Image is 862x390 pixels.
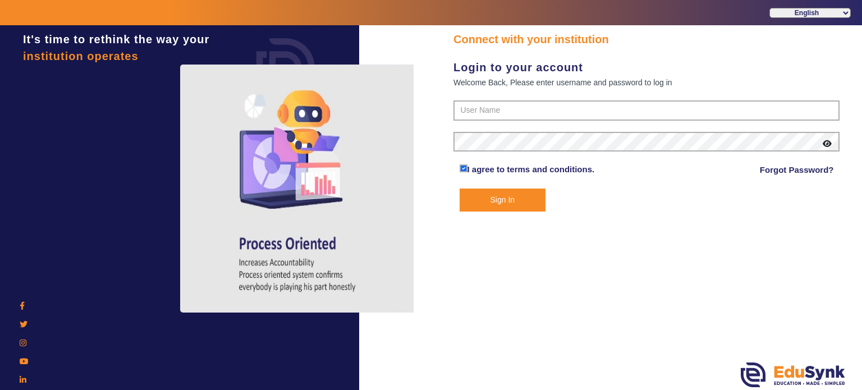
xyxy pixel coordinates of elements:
input: User Name [453,100,840,121]
div: Login to your account [453,59,840,76]
span: It's time to rethink the way your [23,33,209,45]
span: institution operates [23,50,139,62]
img: edusynk.png [741,363,845,387]
div: Connect with your institution [453,31,840,48]
a: I agree to terms and conditions. [467,164,595,174]
div: Welcome Back, Please enter username and password to log in [453,76,840,89]
img: login4.png [180,65,416,313]
img: login.png [244,25,328,109]
a: Forgot Password? [760,163,834,177]
button: Sign In [460,189,546,212]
